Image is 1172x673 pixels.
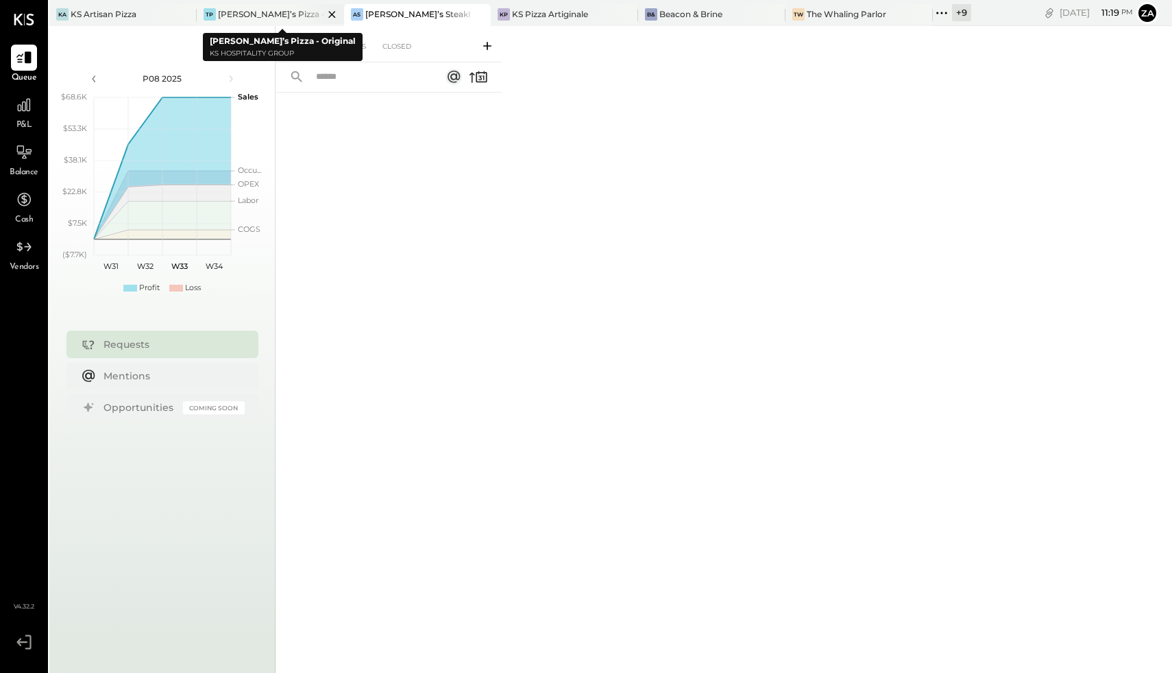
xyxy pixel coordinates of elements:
text: Labor [238,196,258,205]
div: copy link [1042,5,1056,20]
text: W34 [205,261,223,271]
span: Balance [10,167,38,179]
span: Cash [15,214,33,226]
a: Cash [1,187,47,226]
div: [DATE] [1060,6,1133,19]
text: OPEX [238,179,260,189]
div: [PERSON_NAME]’s Pizza - Original [218,8,323,20]
div: Coming Soon [183,401,245,414]
text: ($7.7K) [62,250,87,259]
span: Vendors [10,261,39,274]
div: KA [56,8,69,21]
span: Queue [12,72,37,84]
div: TP [204,8,216,21]
span: P&L [16,119,32,132]
button: Za [1136,2,1158,24]
text: COGS [238,224,260,234]
a: P&L [1,92,47,132]
div: AS [351,8,363,21]
div: B& [645,8,657,21]
div: Profit [139,283,160,294]
text: $7.5K [68,218,87,228]
a: Vendors [1,234,47,274]
text: W31 [103,261,119,271]
b: [PERSON_NAME]’s Pizza - Original [210,36,356,46]
text: $38.1K [64,155,87,165]
p: KS Hospitality Group [210,48,356,60]
text: $68.6K [61,92,87,102]
text: Sales [238,92,258,102]
div: Loss [185,283,201,294]
div: + 9 [952,4,971,21]
text: $53.3K [63,123,87,133]
div: Beacon & Brine [659,8,722,20]
a: Balance [1,139,47,179]
div: P08 2025 [104,73,221,84]
div: The Whaling Parlor [807,8,886,20]
div: KS Artisan Pizza [71,8,136,20]
div: Opportunities [103,401,176,414]
div: Closed [376,40,418,54]
div: KP [498,8,510,21]
div: [PERSON_NAME]’s SteakHouse - LA [365,8,471,20]
text: W32 [137,261,154,271]
div: TW [792,8,805,21]
div: KS Pizza Artiginale [512,8,588,20]
text: Occu... [238,165,261,175]
div: Mentions [103,369,238,383]
text: W33 [171,261,188,271]
a: Queue [1,45,47,84]
div: Requests [103,338,238,351]
text: $22.8K [62,187,87,196]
